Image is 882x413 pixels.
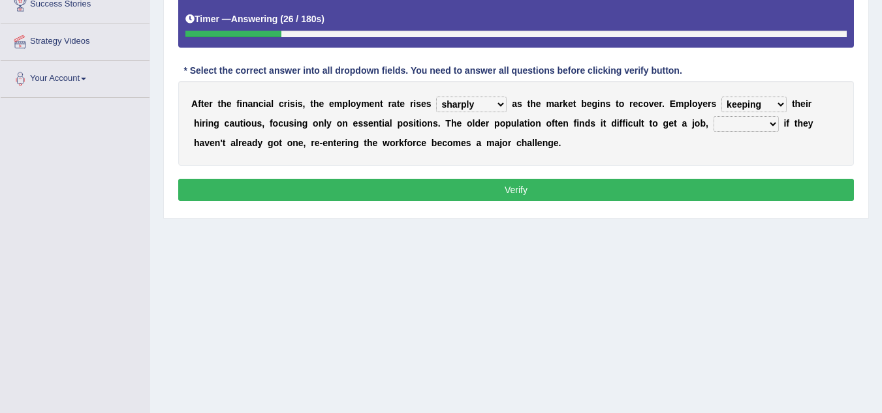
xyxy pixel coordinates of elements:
b: g [591,99,597,109]
b: l [390,118,392,129]
b: . [438,118,441,129]
b: n [535,118,541,129]
b: e [329,99,334,109]
b: n [342,118,348,129]
b: 26 / 180s [283,14,321,24]
b: p [505,118,511,129]
b: m [546,99,554,109]
b: y [356,99,361,109]
b: g [213,118,219,129]
b: e [227,99,232,109]
b: e [315,138,320,148]
b: k [399,138,404,148]
b: l [324,118,326,129]
b: e [537,138,543,148]
b: m [453,138,461,148]
b: a [385,118,390,129]
b: o [403,118,409,129]
b: i [382,118,385,129]
b: i [287,99,290,109]
b: h [530,99,536,109]
b: r [659,99,662,109]
b: s [409,118,414,129]
b: o [313,118,319,129]
b: r [808,99,811,109]
b: y [326,118,332,129]
b: e [803,118,808,129]
b: a [230,138,236,148]
b: i [295,99,298,109]
b: l [638,118,641,129]
b: e [204,99,209,109]
b: u [633,118,639,129]
b: a [247,99,253,109]
b: e [536,99,541,109]
b: l [532,138,535,148]
b: o [546,118,552,129]
b: h [313,99,319,109]
button: Verify [178,179,854,201]
b: e [323,138,328,148]
b: i [528,118,530,129]
b: o [695,118,701,129]
b: f [236,99,240,109]
b: i [783,118,786,129]
b: d [611,118,617,129]
b: c [259,99,264,109]
b: f [198,99,201,109]
b: a [554,99,559,109]
b: t [795,118,798,129]
b: n [319,118,324,129]
b: o [643,99,649,109]
b: f [574,118,577,129]
b: t [603,118,606,129]
b: h [797,118,803,129]
b: t [650,118,653,129]
b: , [303,99,306,109]
b: o [500,118,506,129]
b: u [251,118,257,129]
b: r [202,118,205,129]
b: e [568,99,573,109]
b: e [654,99,659,109]
b: j [692,118,695,129]
b: o [351,99,356,109]
b: a [519,118,524,129]
b: . [559,138,561,148]
b: e [554,138,559,148]
b: c [279,99,284,109]
b: e [669,118,674,129]
b: t [240,118,244,129]
b: o [390,138,396,148]
b: e [558,118,563,129]
b: o [422,118,428,129]
b: r [629,99,633,109]
b: t [641,118,644,129]
b: r [508,138,511,148]
b: r [388,99,391,109]
b: o [692,99,698,109]
b: g [663,118,669,129]
b: i [625,118,628,129]
b: d [475,118,481,129]
b: t [674,118,677,129]
b: v [649,99,654,109]
b: f [404,138,407,148]
b: a [247,138,252,148]
b: e [319,99,324,109]
b: , [304,138,306,148]
b: s [426,99,432,109]
b: e [368,118,373,129]
b: i [345,138,347,148]
b: a [229,118,234,129]
b: n [208,118,214,129]
b: ' [220,138,222,148]
b: u [234,118,240,129]
b: p [397,118,403,129]
div: * Select the correct answer into all dropdown fields. You need to answer all questions before cli... [178,64,687,78]
b: a [682,118,687,129]
b: g [302,118,308,129]
b: n [373,118,379,129]
b: c [628,118,633,129]
b: l [516,118,519,129]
